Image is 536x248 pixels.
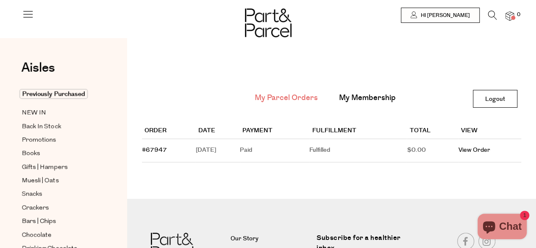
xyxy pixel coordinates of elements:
a: Promotions [22,135,99,145]
a: Aisles [21,61,55,83]
a: 0 [505,11,514,20]
a: View Order [458,146,490,154]
span: Previously Purchased [19,89,88,99]
a: Previously Purchased [22,89,99,99]
a: Back In Stock [22,121,99,132]
th: Order [142,123,196,139]
span: NEW IN [22,108,46,118]
th: Date [196,123,239,139]
a: Our Story [231,234,310,244]
span: Books [22,149,40,159]
td: [DATE] [196,139,239,162]
a: Gifts | Hampers [22,162,99,173]
td: Paid [240,139,310,162]
span: Hi [PERSON_NAME] [419,12,470,19]
a: Snacks [22,189,99,200]
a: #67947 [142,146,167,154]
span: Muesli | Oats [22,176,59,186]
th: Total [407,123,458,139]
span: Snacks [22,189,42,200]
a: My Parcel Orders [255,92,318,103]
a: NEW IN [22,108,99,118]
span: 0 [515,11,522,19]
a: Books [22,148,99,159]
td: $0.00 [407,139,458,162]
span: Chocolate [22,230,52,240]
a: Logout [473,90,517,108]
th: View [458,123,521,139]
th: Fulfillment [309,123,407,139]
a: Hi [PERSON_NAME] [401,8,480,23]
a: Bars | Chips [22,216,99,227]
span: Bars | Chips [22,217,56,227]
img: Part&Parcel [245,8,292,37]
span: Back In Stock [22,122,61,132]
a: Muesli | Oats [22,176,99,186]
span: Crackers [22,203,49,213]
inbox-online-store-chat: Shopify online store chat [475,214,529,241]
th: Payment [240,123,310,139]
a: Chocolate [22,230,99,240]
span: Promotions [22,135,56,145]
span: Aisles [21,59,55,77]
a: My Membership [339,92,396,103]
a: Crackers [22,203,99,213]
span: Gifts | Hampers [22,162,68,173]
td: Fulfilled [309,139,407,162]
